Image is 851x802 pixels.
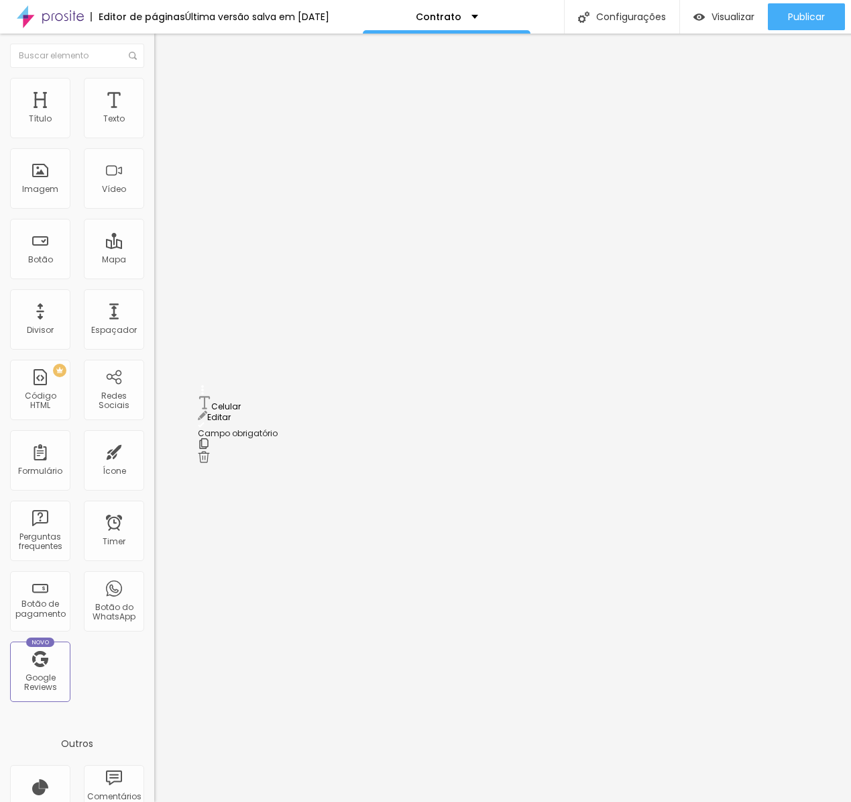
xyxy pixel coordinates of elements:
div: Editor de páginas [91,12,185,21]
div: Botão do WhatsApp [87,603,140,622]
span: Publicar [788,11,825,22]
span: Visualizar [712,11,754,22]
div: Redes Sociais [87,391,140,411]
button: Publicar [768,3,845,30]
button: Visualizar [680,3,768,30]
div: Mapa [102,255,126,264]
div: Ícone [103,466,126,476]
div: Espaçador [91,325,137,335]
div: Imagem [22,185,58,194]
div: Texto [103,114,125,123]
div: Botão de pagamento [13,599,66,619]
img: Icone [129,52,137,60]
img: Icone [578,11,589,23]
div: Última versão salva em [DATE] [185,12,329,21]
div: Perguntas frequentes [13,532,66,552]
p: Contrato [416,12,461,21]
div: Timer [103,537,125,546]
img: view-1.svg [693,11,705,23]
div: Novo [26,638,55,647]
div: Vídeo [102,185,126,194]
div: Formulário [18,466,62,476]
div: Divisor [27,325,54,335]
div: Google Reviews [13,673,66,693]
div: Código HTML [13,391,66,411]
input: Buscar elemento [10,44,144,68]
div: Botão [28,255,53,264]
div: Título [29,114,52,123]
